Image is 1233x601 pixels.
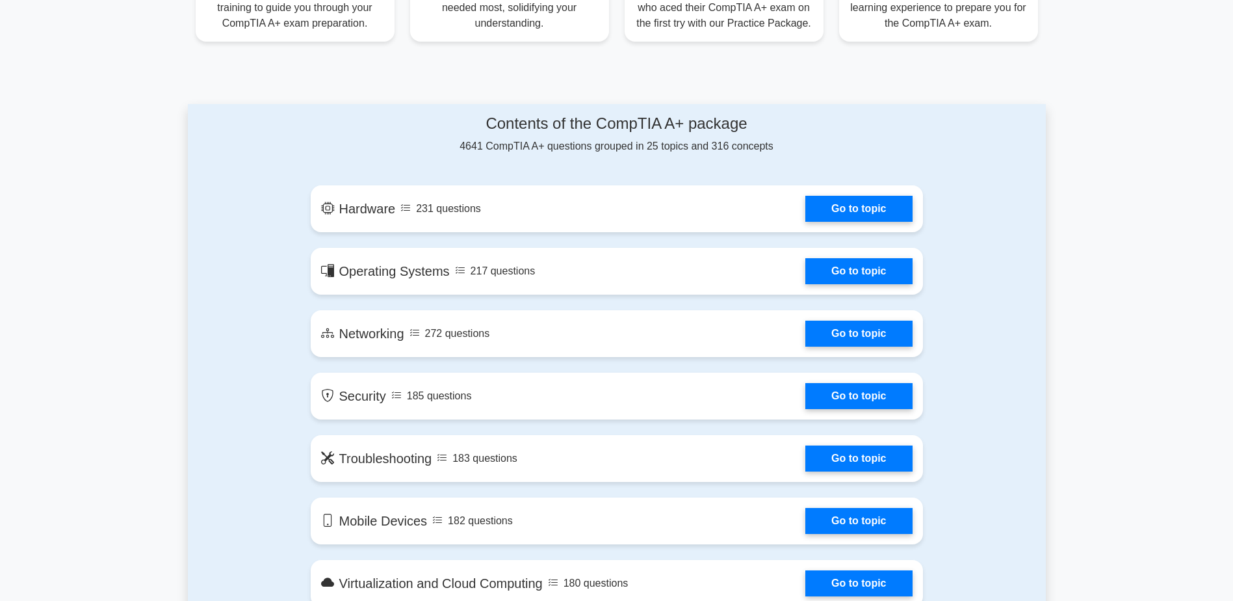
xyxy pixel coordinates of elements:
[805,258,912,284] a: Go to topic
[805,570,912,596] a: Go to topic
[311,114,923,154] div: 4641 CompTIA A+ questions grouped in 25 topics and 316 concepts
[805,321,912,347] a: Go to topic
[805,196,912,222] a: Go to topic
[311,114,923,133] h4: Contents of the CompTIA A+ package
[805,508,912,534] a: Go to topic
[805,446,912,472] a: Go to topic
[805,383,912,409] a: Go to topic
